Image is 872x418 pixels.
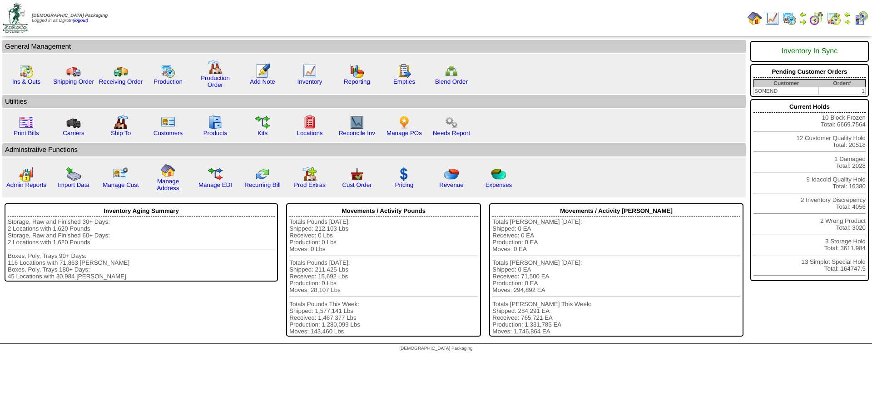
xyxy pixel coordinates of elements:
[244,181,280,188] a: Recurring Bill
[2,40,746,53] td: General Management
[753,80,818,87] th: Customer
[250,78,275,85] a: Add Note
[753,43,866,60] div: Inventory In Sync
[113,167,129,181] img: managecust.png
[297,78,322,85] a: Inventory
[492,205,740,217] div: Movements / Activity [PERSON_NAME]
[66,115,81,130] img: truck3.gif
[19,167,34,181] img: graph2.png
[491,167,506,181] img: pie_chart2.png
[114,64,128,78] img: truck2.gif
[114,115,128,130] img: factory2.gif
[799,18,807,25] img: arrowright.gif
[161,163,175,178] img: home.gif
[297,130,322,136] a: Locations
[827,11,841,25] img: calendarinout.gif
[154,78,183,85] a: Production
[32,13,108,23] span: Logged in as Dgroth
[294,181,326,188] a: Prod Extras
[444,115,459,130] img: workflow.png
[439,181,463,188] a: Revenue
[8,218,275,280] div: Storage, Raw and Finished 30+ Days: 2 Locations with 1,620 Pounds Storage, Raw and Finished 60+ D...
[844,11,851,18] img: arrowleft.gif
[397,115,411,130] img: po.png
[809,11,824,25] img: calendarblend.gif
[302,64,317,78] img: line_graph.gif
[344,78,370,85] a: Reporting
[302,115,317,130] img: locations.gif
[255,64,270,78] img: orders.gif
[397,64,411,78] img: workorder.gif
[393,78,415,85] a: Empties
[350,64,364,78] img: graph.gif
[395,181,414,188] a: Pricing
[157,178,179,191] a: Manage Address
[753,66,866,78] div: Pending Customer Orders
[208,115,223,130] img: cabinet.gif
[753,87,818,95] td: SONEND
[12,78,40,85] a: Ins & Outs
[819,87,866,95] td: 1
[208,167,223,181] img: edi.gif
[201,75,230,88] a: Production Order
[492,218,740,335] div: Totals [PERSON_NAME] [DATE]: Shipped: 0 EA Received: 0 EA Production: 0 EA Moves: 0 EA Totals [PE...
[799,11,807,18] img: arrowleft.gif
[399,346,472,351] span: [DEMOGRAPHIC_DATA] Packaging
[255,115,270,130] img: workflow.gif
[32,13,108,18] span: [DEMOGRAPHIC_DATA] Packaging
[255,167,270,181] img: reconcile.gif
[854,11,868,25] img: calendarcustomer.gif
[66,167,81,181] img: import.gif
[161,115,175,130] img: customers.gif
[435,78,468,85] a: Blend Order
[748,11,762,25] img: home.gif
[14,130,39,136] a: Print Bills
[750,99,869,281] div: 10 Block Frozen Total: 6669.7564 12 Customer Quality Hold Total: 20518 1 Damaged Total: 2028 9 Id...
[289,218,478,335] div: Totals Pounds [DATE]: Shipped: 212,103 Lbs Received: 0 Lbs Production: 0 Lbs Moves: 0 Lbs Totals ...
[203,130,228,136] a: Products
[289,205,478,217] div: Movements / Activity Pounds
[386,130,422,136] a: Manage POs
[154,130,183,136] a: Customers
[765,11,779,25] img: line_graph.gif
[433,130,470,136] a: Needs Report
[161,64,175,78] img: calendarprod.gif
[339,130,375,136] a: Reconcile Inv
[2,95,746,108] td: Utilities
[2,143,746,156] td: Adminstrative Functions
[342,181,372,188] a: Cust Order
[753,101,866,113] div: Current Holds
[350,167,364,181] img: cust_order.png
[302,167,317,181] img: prodextras.gif
[63,130,84,136] a: Carriers
[819,80,866,87] th: Order#
[66,64,81,78] img: truck.gif
[486,181,512,188] a: Expenses
[99,78,143,85] a: Receiving Order
[103,181,139,188] a: Manage Cust
[19,115,34,130] img: invoice2.gif
[350,115,364,130] img: line_graph2.gif
[208,60,223,75] img: factory.gif
[3,3,28,33] img: zoroco-logo-small.webp
[782,11,797,25] img: calendarprod.gif
[198,181,232,188] a: Manage EDI
[19,64,34,78] img: calendarinout.gif
[111,130,131,136] a: Ship To
[53,78,94,85] a: Shipping Order
[6,181,46,188] a: Admin Reports
[844,18,851,25] img: arrowright.gif
[58,181,89,188] a: Import Data
[444,64,459,78] img: network.png
[73,18,88,23] a: (logout)
[444,167,459,181] img: pie_chart.png
[8,205,275,217] div: Inventory Aging Summary
[258,130,268,136] a: Kits
[397,167,411,181] img: dollar.gif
